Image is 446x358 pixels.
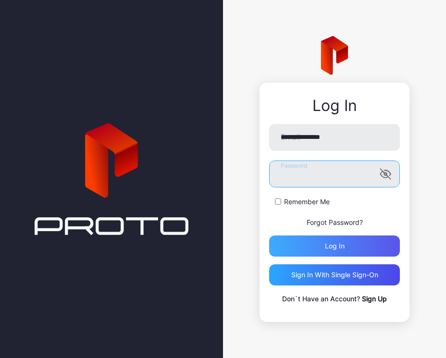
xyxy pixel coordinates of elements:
div: Log in [325,242,345,250]
div: Sign in With Single Sign-On [291,271,378,279]
a: Forgot Password? [307,218,363,226]
div: Log In [269,97,400,114]
button: Sign in With Single Sign-On [269,264,400,285]
button: Log in [269,235,400,257]
a: Sign Up [362,295,387,303]
input: Email [269,124,400,151]
button: Password [380,168,391,180]
input: Password [269,160,400,187]
p: Don`t Have an Account? [269,293,400,305]
label: Remember Me [284,197,330,207]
